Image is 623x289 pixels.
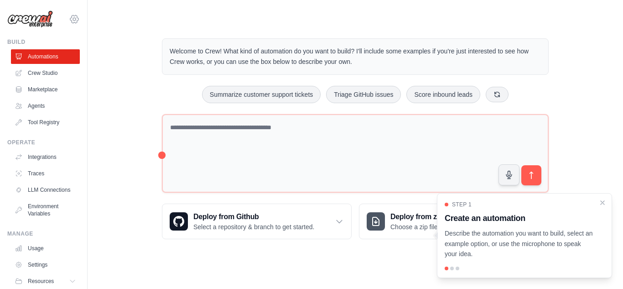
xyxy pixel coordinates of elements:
a: Integrations [11,150,80,164]
p: Welcome to Crew! What kind of automation do you want to build? I'll include some examples if you'... [170,46,541,67]
button: Triage GitHub issues [326,86,401,103]
a: LLM Connections [11,183,80,197]
a: Marketplace [11,82,80,97]
a: Settings [11,257,80,272]
a: Tool Registry [11,115,80,130]
a: Environment Variables [11,199,80,221]
h3: Create an automation [445,212,593,225]
p: Choose a zip file to upload. [390,222,467,231]
div: Manage [7,230,80,237]
a: Crew Studio [11,66,80,80]
p: Describe the automation you want to build, select an example option, or use the microphone to spe... [445,228,593,259]
div: Operate [7,139,80,146]
p: Select a repository & branch to get started. [193,222,314,231]
span: Step 1 [452,201,472,208]
h3: Deploy from zip file [390,211,467,222]
button: Close walkthrough [599,199,606,206]
iframe: Chat Widget [577,245,623,289]
h3: Deploy from Github [193,211,314,222]
a: Traces [11,166,80,181]
span: Resources [28,278,54,285]
img: Logo [7,11,53,28]
a: Agents [11,99,80,113]
a: Automations [11,49,80,64]
button: Summarize customer support tickets [202,86,321,103]
a: Usage [11,241,80,256]
div: Build [7,38,80,46]
button: Score inbound leads [406,86,480,103]
button: Resources [11,274,80,289]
